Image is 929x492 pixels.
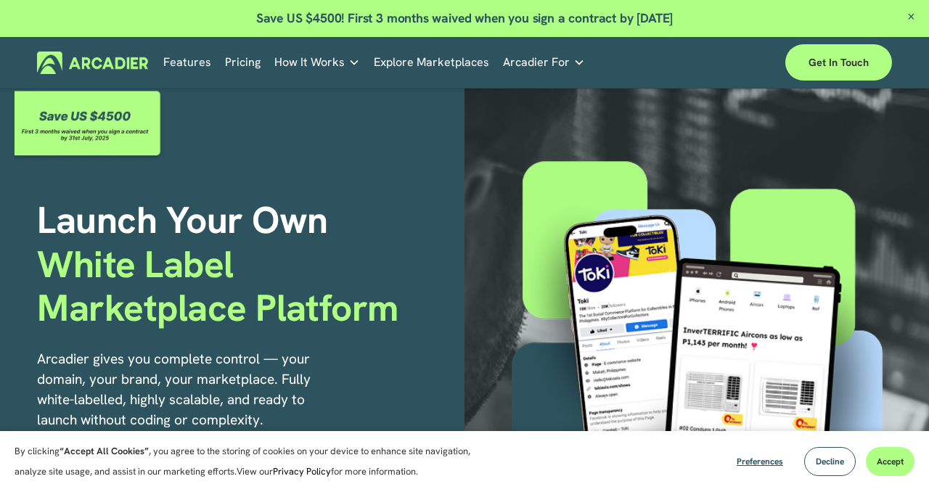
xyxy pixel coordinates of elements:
a: Pricing [225,51,261,73]
a: Features [163,51,211,73]
h1: Launch Your Own [37,199,464,331]
iframe: Chat Widget [856,422,929,492]
a: Privacy Policy [273,465,331,477]
span: White Label Marketplace Platform [37,240,398,333]
a: Explore Marketplaces [374,51,489,73]
p: By clicking , you agree to the storing of cookies on your device to enhance site navigation, anal... [15,441,486,482]
span: How It Works [274,52,345,73]
strong: “Accept All Cookies” [60,445,149,457]
button: Preferences [726,447,794,476]
button: Decline [804,447,856,476]
img: Arcadier [37,52,148,74]
a: Get in touch [785,44,892,81]
a: folder dropdown [503,51,585,73]
a: folder dropdown [274,51,360,73]
p: Arcadier gives you complete control — your domain, your brand, your marketplace. Fully white-labe... [37,349,322,430]
span: Decline [816,456,844,467]
span: Preferences [737,456,783,467]
span: Arcadier For [503,52,570,73]
div: Виджет чата [856,422,929,492]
